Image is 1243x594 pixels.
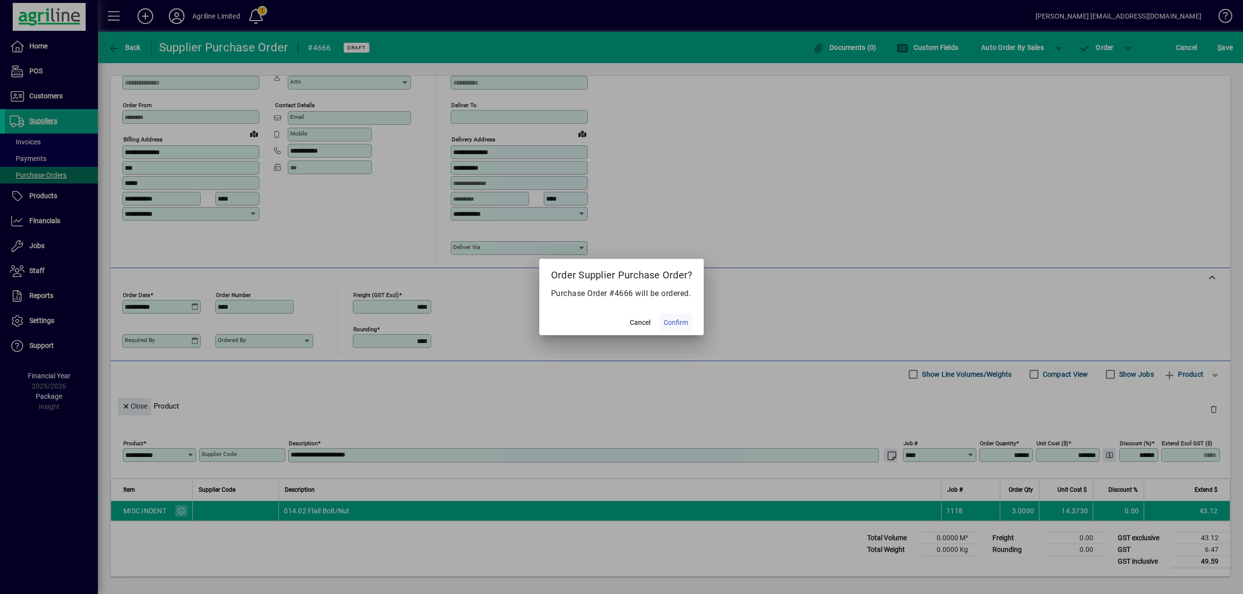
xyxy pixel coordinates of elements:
span: Cancel [630,318,650,328]
p: Purchase Order #4666 will be ordered. [551,288,692,299]
button: Confirm [660,314,692,331]
button: Cancel [624,314,656,331]
span: Confirm [664,318,688,328]
h2: Order Supplier Purchase Order? [539,259,704,287]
